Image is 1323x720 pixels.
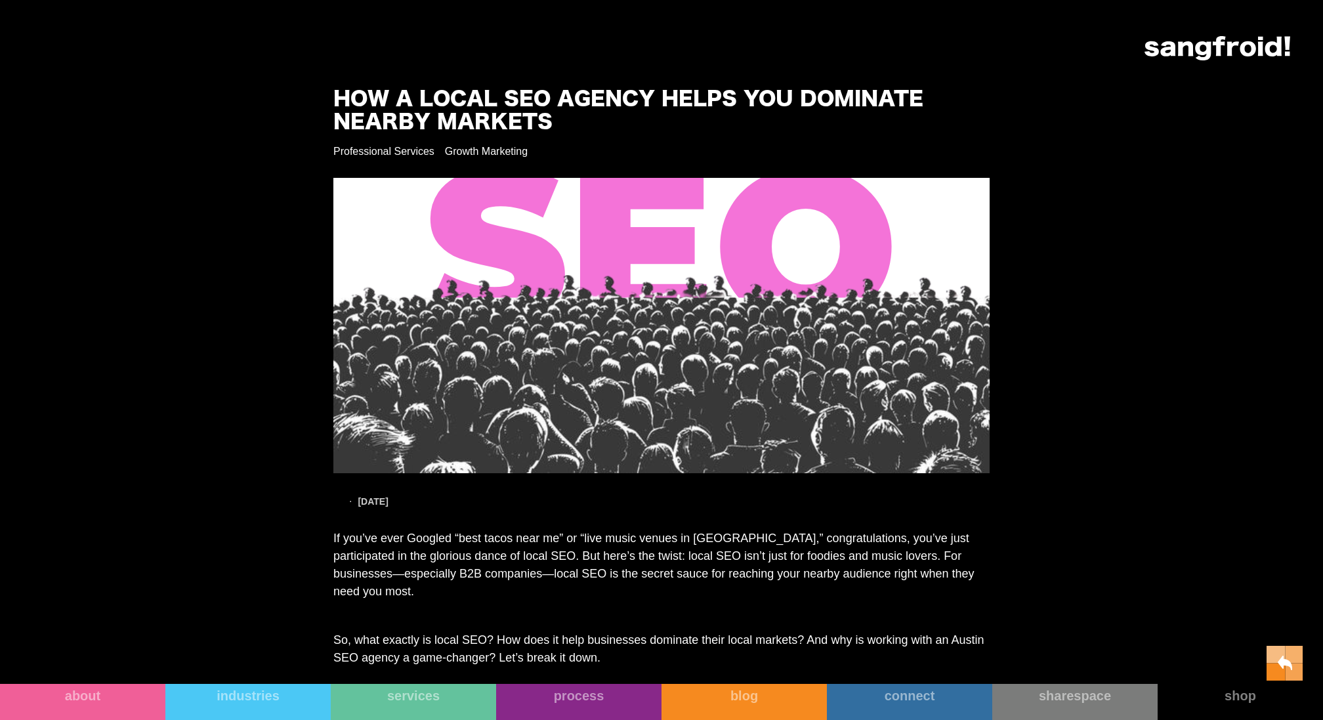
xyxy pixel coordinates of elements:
div: Professional Services [333,145,434,158]
p: ‍ [333,673,990,691]
div: [DATE] [358,497,388,506]
div: industries [165,688,331,704]
div: services [331,688,496,704]
div: blog [661,688,827,704]
div: shop [1158,688,1323,704]
p: If you’ve ever Googled “best tacos near me” or “live music venues in [GEOGRAPHIC_DATA],” congratu... [333,530,990,601]
p: ‍ [333,607,990,625]
div: Growth Marketing [445,145,528,158]
div: sharespace [992,688,1158,704]
a: shop [1158,684,1323,720]
div: · [343,495,358,508]
a: industries [165,684,331,720]
a: blog [661,684,827,720]
p: So, what exactly is local SEO? How does it help businesses dominate their local markets? And why ... [333,631,990,667]
img: logo [1144,36,1290,60]
div: connect [827,688,992,704]
a: process [496,684,661,720]
a: connect [827,684,992,720]
img: This is an image of a orange square button. [1267,646,1303,681]
a: services [331,684,496,720]
a: sharespace [992,684,1158,720]
div: process [496,688,661,704]
h1: How a Local SEO Agency Helps You Dominate Nearby Markets [333,89,931,135]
